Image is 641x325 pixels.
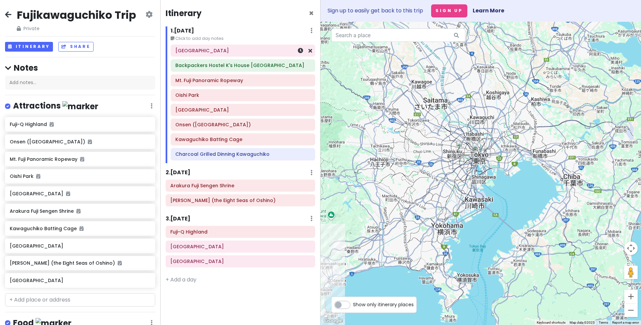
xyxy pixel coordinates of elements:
a: Learn More [473,7,504,14]
h4: Attractions [13,101,98,112]
h6: Fuji-Q Highland [170,229,310,235]
h6: Onsen (Royal Hotel Kawaguchiko) [175,122,310,128]
a: Set a time [298,47,303,55]
small: Click to add day notes [171,35,315,42]
div: Shinjuku Station [456,140,471,155]
h6: Fuji-Q Highland [10,121,150,127]
h6: Shinjuku Station [170,258,310,264]
h6: 3 . [DATE] [166,215,190,222]
button: Drag Pegman onto the map to open Street View [624,266,638,279]
div: Add notes... [5,76,155,90]
button: Zoom out [624,304,638,317]
input: + Add place or address [5,293,155,307]
span: Private [17,25,136,32]
h6: Backpackers Hostel K's House Mt.Fuji [175,62,310,68]
a: Terms (opens in new tab) [599,321,608,324]
button: Zoom in [624,290,638,303]
h6: Kawaguchiko Batting Cage [175,136,310,142]
a: Remove from day [308,47,312,55]
h2: Fujikawaguchiko Trip [17,8,136,22]
button: Keyboard shortcuts [537,320,566,325]
a: Report a map error [612,321,639,324]
h6: Mt. Fuji Panoramic Ropeway [10,156,150,162]
i: Added to itinerary [88,139,92,144]
button: Itinerary [5,42,53,52]
h6: Oike Park [175,107,310,113]
h6: Oshino Hakkai (the Eight Seas of Oshino) [170,197,310,203]
h6: Arakura Fuji Sengen Shrine [170,183,310,189]
div: Tokyo Station [472,143,487,157]
h6: Kawaguchiko Batting Cage [10,225,150,232]
h6: MISHIMA STATION [175,48,310,54]
input: Search a place [331,28,465,42]
h6: Oishi Park [10,173,150,179]
h6: Kawaguchiko Station [170,244,310,250]
h6: 1 . [DATE] [171,27,194,35]
i: Added to itinerary [66,191,70,196]
h6: Oishi Park [175,92,310,98]
button: Close [309,9,314,17]
button: Map camera controls [624,242,638,255]
a: Open this area in Google Maps (opens a new window) [322,316,344,325]
button: Share [58,42,93,52]
a: + Add a day [166,276,196,283]
img: marker [62,101,98,112]
h6: 2 . [DATE] [166,169,190,176]
h6: Onsen ([GEOGRAPHIC_DATA]) [10,139,150,145]
span: Show only itinerary places [353,301,414,308]
span: Close itinerary [309,8,314,19]
i: Added to itinerary [50,122,54,127]
h6: [PERSON_NAME] (the Eight Seas of Oshino) [10,260,150,266]
i: Added to itinerary [118,261,122,265]
span: Map data ©2025 [570,321,595,324]
h6: [GEOGRAPHIC_DATA] [10,191,150,197]
h6: Mt. Fuji Panoramic Ropeway [175,77,310,83]
h6: Charcoal Grilled Dinning Kawaguchiko [175,151,310,157]
img: Google [322,316,344,325]
h6: [GEOGRAPHIC_DATA] [10,243,150,249]
button: Sign Up [431,4,467,17]
h6: Arakura Fuji Sengen Shrine [10,208,150,214]
h4: Itinerary [166,8,201,18]
h4: Notes [5,63,155,73]
i: Added to itinerary [36,174,40,179]
i: Added to itinerary [76,209,80,213]
i: Added to itinerary [80,157,84,161]
h6: [GEOGRAPHIC_DATA] [10,277,150,283]
i: Added to itinerary [79,226,83,231]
